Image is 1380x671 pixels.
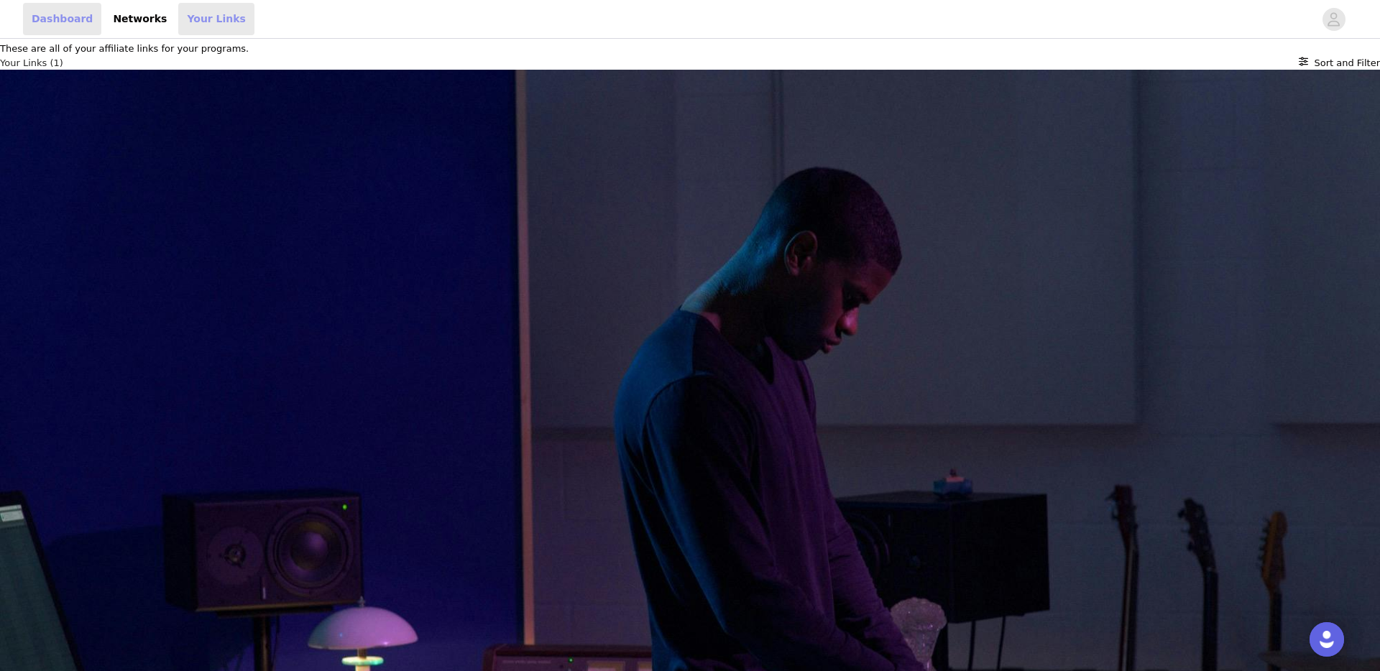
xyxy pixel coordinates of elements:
div: avatar [1327,8,1340,31]
a: Dashboard [23,3,101,35]
button: Sort and Filter [1299,56,1380,70]
a: Networks [104,3,175,35]
a: Your Links [178,3,254,35]
div: Open Intercom Messenger [1310,622,1344,657]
